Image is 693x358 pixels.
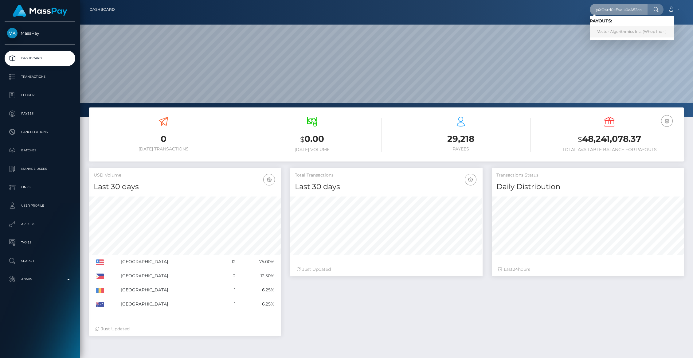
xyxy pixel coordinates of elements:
a: Batches [5,143,75,158]
span: MassPay [5,30,75,36]
h6: Payees [391,146,531,152]
h4: Last 30 days [94,181,276,192]
h3: 0 [94,133,233,145]
a: Links [5,180,75,195]
div: Just Updated [296,266,476,273]
td: [GEOGRAPHIC_DATA] [119,283,221,297]
p: Transactions [7,72,73,81]
h4: Last 30 days [295,181,478,192]
h5: USD Volume [94,172,276,178]
a: Ledger [5,88,75,103]
a: Admin [5,272,75,287]
p: Search [7,256,73,266]
a: Dashboard [5,51,75,66]
td: 6.25% [238,297,276,311]
img: RO.png [96,288,104,293]
a: Taxes [5,235,75,250]
p: Taxes [7,238,73,247]
h6: [DATE] Volume [242,147,382,152]
h4: Daily Distribution [496,181,679,192]
small: $ [578,135,582,144]
img: US.png [96,259,104,265]
img: PH.png [96,274,104,279]
a: Payees [5,106,75,121]
h3: 29,218 [391,133,531,145]
p: Admin [7,275,73,284]
h5: Total Transactions [295,172,478,178]
td: 6.25% [238,283,276,297]
div: Just Updated [95,326,275,332]
a: Search [5,253,75,269]
h3: 0.00 [242,133,382,146]
td: 1 [221,297,238,311]
p: Cancellations [7,127,73,137]
h3: 48,241,078.37 [540,133,679,146]
h6: [DATE] Transactions [94,146,233,152]
p: Links [7,183,73,192]
img: MassPay [7,28,18,38]
a: Vector Algorithmics Inc. (Whop Inc - ) [590,26,674,37]
small: $ [300,135,304,144]
a: Manage Users [5,161,75,177]
h5: Transactions Status [496,172,679,178]
input: Search... [590,4,648,15]
td: [GEOGRAPHIC_DATA] [119,255,221,269]
td: 12 [221,255,238,269]
td: 2 [221,269,238,283]
p: Manage Users [7,164,73,173]
a: User Profile [5,198,75,213]
td: 12.50% [238,269,276,283]
a: API Keys [5,216,75,232]
td: 1 [221,283,238,297]
span: 24 [513,267,518,272]
a: Dashboard [89,3,115,16]
p: User Profile [7,201,73,210]
td: 75.00% [238,255,276,269]
img: AU.png [96,302,104,307]
img: MassPay Logo [13,5,67,17]
p: Dashboard [7,54,73,63]
p: Payees [7,109,73,118]
p: Ledger [7,91,73,100]
td: [GEOGRAPHIC_DATA] [119,297,221,311]
p: API Keys [7,220,73,229]
p: Batches [7,146,73,155]
h6: Payouts: [590,18,674,24]
a: Cancellations [5,124,75,140]
a: Transactions [5,69,75,84]
div: Last hours [498,266,678,273]
h6: Total Available Balance for Payouts [540,147,679,152]
td: [GEOGRAPHIC_DATA] [119,269,221,283]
